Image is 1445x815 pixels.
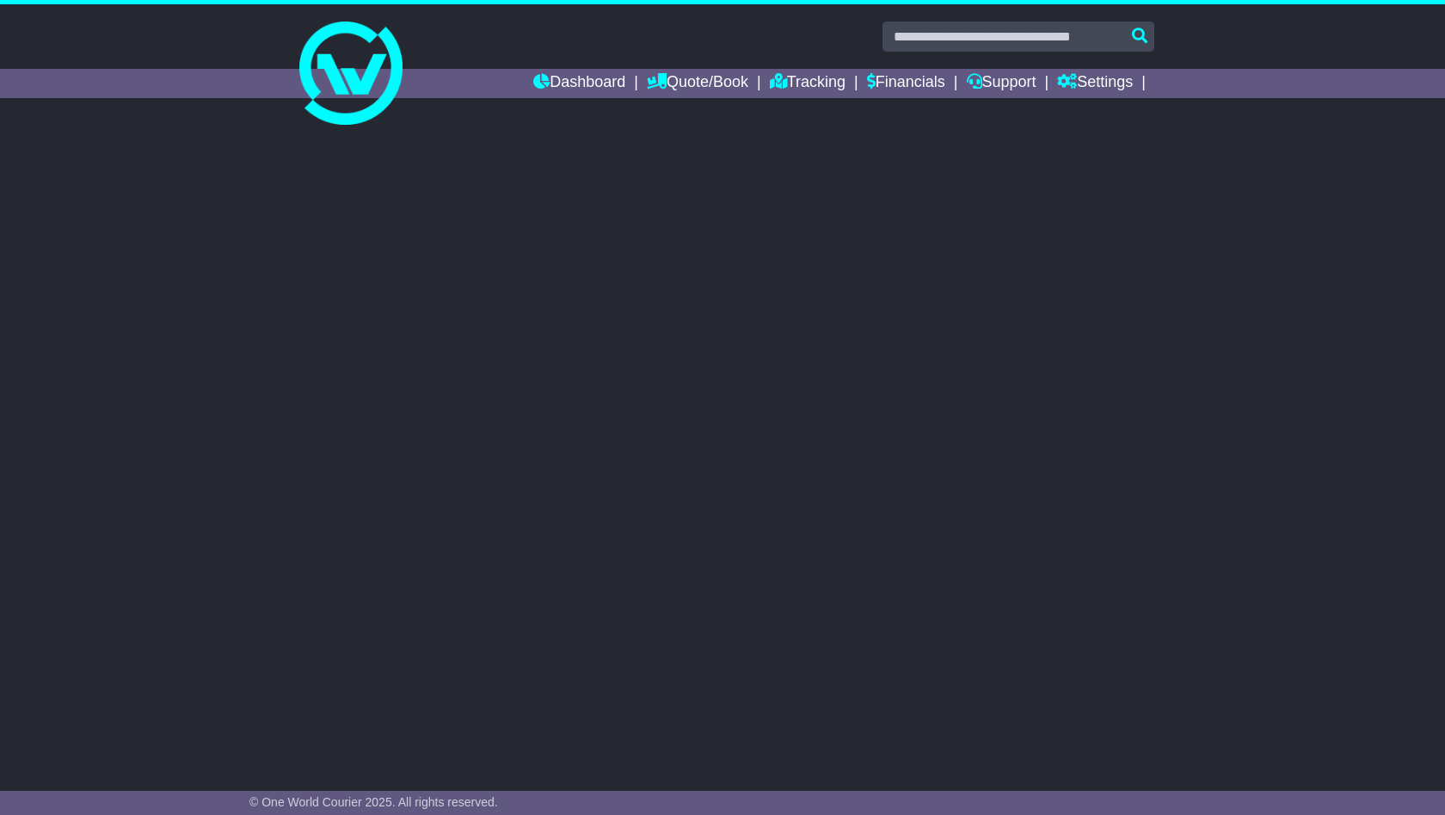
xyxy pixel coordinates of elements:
a: Tracking [770,69,845,98]
span: © One World Courier 2025. All rights reserved. [249,795,498,809]
a: Support [967,69,1036,98]
a: Quote/Book [647,69,748,98]
a: Financials [867,69,945,98]
a: Dashboard [533,69,625,98]
a: Settings [1057,69,1133,98]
